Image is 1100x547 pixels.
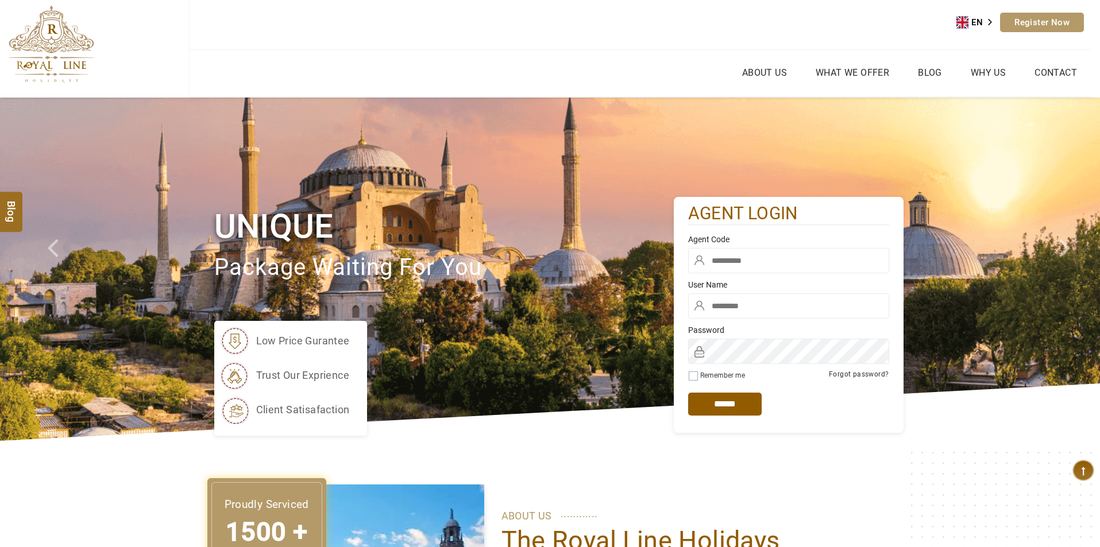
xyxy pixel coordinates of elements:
label: Password [688,324,889,336]
p: package waiting for you [214,249,674,287]
a: Blog [915,64,945,81]
a: Register Now [1000,13,1084,32]
a: Check next image [1045,98,1100,441]
label: Agent Code [688,234,889,245]
div: Language [956,14,1000,31]
span: Blog [4,200,19,210]
a: Forgot password? [829,370,889,378]
a: Why Us [968,64,1009,81]
img: The Royal Line Holidays [9,5,94,83]
aside: Language selected: English [956,14,1000,31]
li: client satisafaction [220,395,350,424]
a: Check next prev [33,98,88,441]
h2: agent login [688,203,889,225]
li: trust our exprience [220,361,350,390]
a: About Us [739,64,790,81]
h1: Unique [214,205,674,248]
li: low price gurantee [220,327,350,355]
a: EN [956,14,1000,31]
a: Contact [1032,64,1080,81]
span: ............ [561,505,598,522]
a: What we Offer [813,64,892,81]
label: Remember me [700,371,745,379]
p: ABOUT US [501,507,886,525]
label: User Name [688,279,889,290]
